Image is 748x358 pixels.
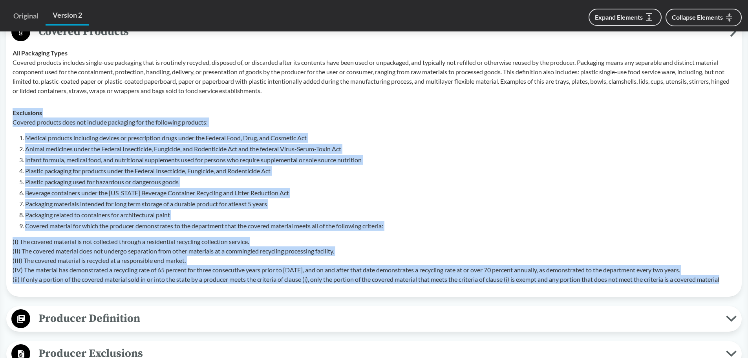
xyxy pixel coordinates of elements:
li: Covered material for which the producer demonstrates to the department that the covered material ... [25,221,735,231]
li: Beverage containers under the [US_STATE] Beverage Container Recycling and Litter Reduction Act [25,188,735,198]
p: (I) The covered material is not collected through a residential recycling collection service. (II... [13,237,735,284]
li: Plastic packaging for products under the Federal Insecticide, Fungicide, and Rodenticide Act [25,166,735,176]
button: Covered Products [9,22,739,42]
span: Covered Products [30,23,730,40]
li: Plastic packaging used for hazardous or dangerous goods [25,177,735,187]
p: Covered products does not include packaging for the following products: [13,117,735,127]
strong: Exclusions [13,109,42,116]
p: Covered products includes single-use packaging that is routinely recycled, disposed of, or discar... [13,58,735,95]
li: Packaging materials intended for long term storage of a durable product for atleast 5 years [25,199,735,209]
a: Original [6,7,46,25]
strong: All Packaging Types [13,49,68,57]
button: Expand Elements [589,9,662,26]
li: Infant formula, medical food, and nutritional supplements used for persons who require supplement... [25,155,735,165]
a: Version 2 [46,6,89,26]
button: Collapse Elements [666,9,742,26]
button: Producer Definition [9,309,739,329]
li: Animal medicines under the Federal Insecticide, Fungicide, and Rodenticide Act and the federal Vi... [25,144,735,154]
span: Producer Definition [30,310,726,327]
li: Medical products including devices or prescription drugs under the Federal Food, Drug, and Cosmet... [25,133,735,143]
li: Packaging related to containers for architectural paint [25,210,735,220]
